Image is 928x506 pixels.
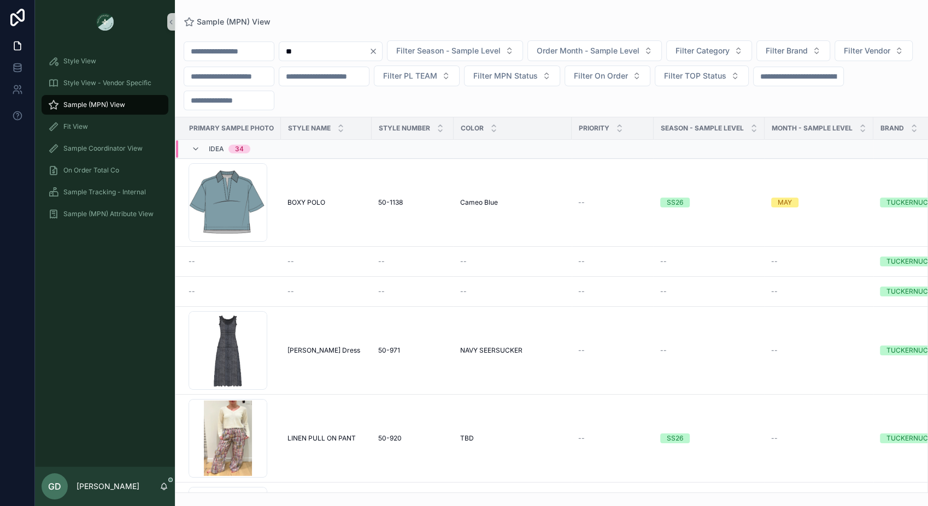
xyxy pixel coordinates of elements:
button: Clear [369,47,382,56]
span: Season - Sample Level [661,124,744,133]
div: scrollable content [35,44,175,238]
span: BOXY POLO [287,198,325,207]
a: Sample (MPN) Attribute View [42,204,168,224]
div: SS26 [667,433,683,443]
a: -- [660,257,758,266]
a: SS26 [660,198,758,207]
span: Filter On Order [574,70,628,81]
button: Select Button [666,40,752,61]
span: 50-971 [378,346,400,355]
span: GD [48,480,61,493]
span: PRIMARY SAMPLE PHOTO [189,124,274,133]
a: -- [578,287,647,296]
a: 50-971 [378,346,447,355]
span: Sample Tracking - Internal [63,188,146,197]
span: Style View [63,57,96,66]
a: MAY [771,198,867,207]
a: -- [378,257,447,266]
p: [PERSON_NAME] [77,481,139,492]
a: Sample (MPN) View [42,95,168,115]
span: Sample (MPN) View [197,16,271,27]
a: -- [578,346,647,355]
span: -- [771,257,778,266]
a: LINEN PULL ON PANT [287,434,365,443]
a: -- [460,257,565,266]
a: -- [771,346,867,355]
a: -- [578,434,647,443]
span: Filter Brand [766,45,808,56]
button: Select Button [374,66,460,86]
span: -- [578,287,585,296]
span: Fit View [63,122,88,131]
span: NAVY SEERSUCKER [460,346,522,355]
a: -- [771,257,867,266]
span: Sample (MPN) View [63,100,125,109]
a: -- [287,287,365,296]
span: On Order Total Co [63,166,119,175]
span: -- [771,434,778,443]
a: -- [189,287,274,296]
span: Idea [209,145,224,153]
button: Select Button [387,40,523,61]
a: Style View - Vendor Specific [42,73,168,93]
button: Select Button [655,66,749,86]
span: -- [578,198,585,207]
a: BOXY POLO [287,198,365,207]
span: LINEN PULL ON PANT [287,434,356,443]
a: 50-920 [378,434,447,443]
span: -- [460,257,467,266]
button: Select Button [835,40,913,61]
span: Filter PL TEAM [383,70,437,81]
div: SS26 [667,198,683,207]
span: -- [771,346,778,355]
a: Cameo Blue [460,198,565,207]
button: Select Button [756,40,830,61]
span: Style View - Vendor Specific [63,79,151,87]
span: Style Name [288,124,331,133]
span: 50-1138 [378,198,403,207]
span: Filter Season - Sample Level [396,45,501,56]
span: Filter Vendor [844,45,890,56]
span: -- [189,287,195,296]
a: TBD [460,434,565,443]
a: Fit View [42,117,168,136]
span: Style Number [379,124,430,133]
a: SS26 [660,433,758,443]
a: NAVY SEERSUCKER [460,346,565,355]
span: -- [771,287,778,296]
a: Sample (MPN) View [184,16,271,27]
span: Sample Coordinator View [63,144,143,153]
span: -- [660,346,667,355]
a: -- [660,287,758,296]
a: -- [287,257,365,266]
div: 34 [235,145,244,153]
span: -- [287,287,294,296]
span: Brand [880,124,904,133]
span: -- [189,257,195,266]
a: Style View [42,51,168,71]
span: Filter Category [676,45,730,56]
span: -- [578,346,585,355]
span: Order Month - Sample Level [537,45,639,56]
a: -- [378,287,447,296]
span: -- [660,257,667,266]
a: Sample Coordinator View [42,139,168,158]
span: TBD [460,434,474,443]
a: -- [771,434,867,443]
span: -- [578,434,585,443]
span: Sample (MPN) Attribute View [63,210,154,218]
span: Color [461,124,484,133]
a: 50-1138 [378,198,447,207]
span: Filter MPN Status [473,70,538,81]
span: Filter TOP Status [664,70,726,81]
span: [PERSON_NAME] Dress [287,346,360,355]
a: -- [189,257,274,266]
a: [PERSON_NAME] Dress [287,346,365,355]
span: -- [378,287,385,296]
span: -- [378,257,385,266]
span: -- [460,287,467,296]
a: On Order Total Co [42,160,168,180]
span: Cameo Blue [460,198,498,207]
a: -- [578,198,647,207]
div: MAY [778,198,792,207]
